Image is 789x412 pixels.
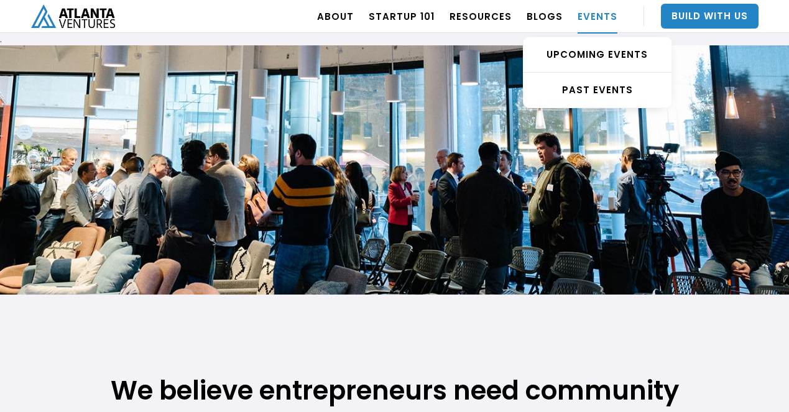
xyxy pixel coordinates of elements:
[524,48,671,61] div: UPCOMING EVENTS
[524,37,671,73] a: UPCOMING EVENTS
[661,4,759,29] a: Build With Us
[524,84,671,96] div: PAST EVENTS
[44,311,746,408] h1: We believe entrepreneurs need community
[524,73,671,108] a: PAST EVENTS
